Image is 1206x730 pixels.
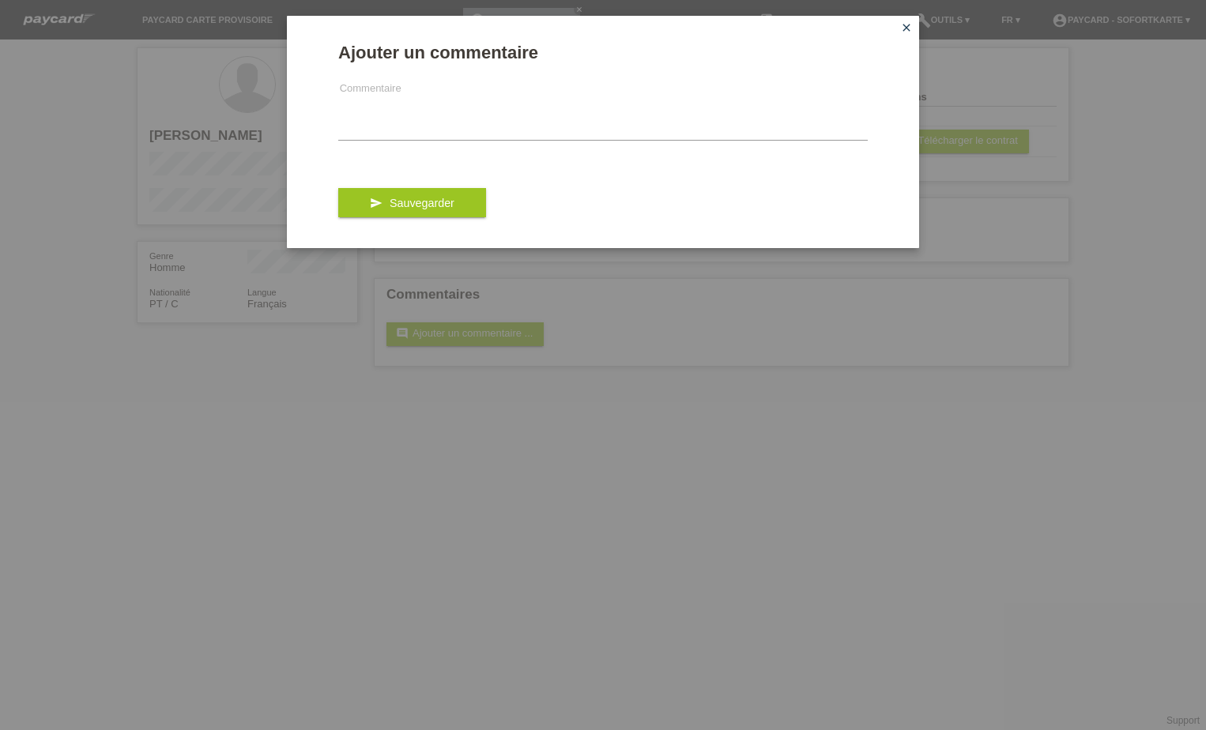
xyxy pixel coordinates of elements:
button: send Sauvegarder [338,188,486,218]
span: Sauvegarder [390,197,454,209]
h1: Ajouter un commentaire [338,43,868,62]
i: close [900,21,913,34]
a: close [896,20,917,38]
i: send [370,197,383,209]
